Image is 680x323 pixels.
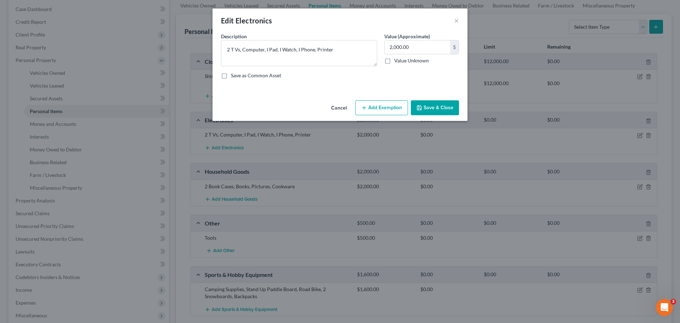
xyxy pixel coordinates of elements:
[450,40,459,54] div: $
[221,33,247,39] span: Description
[394,57,429,64] label: Value Unknown
[411,100,459,115] button: Save & Close
[325,101,352,115] button: Cancel
[670,299,676,305] span: 3
[355,100,408,115] button: Add Exemption
[221,16,272,26] div: Edit Electronics
[384,33,430,40] label: Value (Approximate)
[231,72,281,79] label: Save as Common Asset
[656,299,673,316] iframe: Intercom live chat
[385,40,450,54] input: 0.00
[454,16,459,25] button: ×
